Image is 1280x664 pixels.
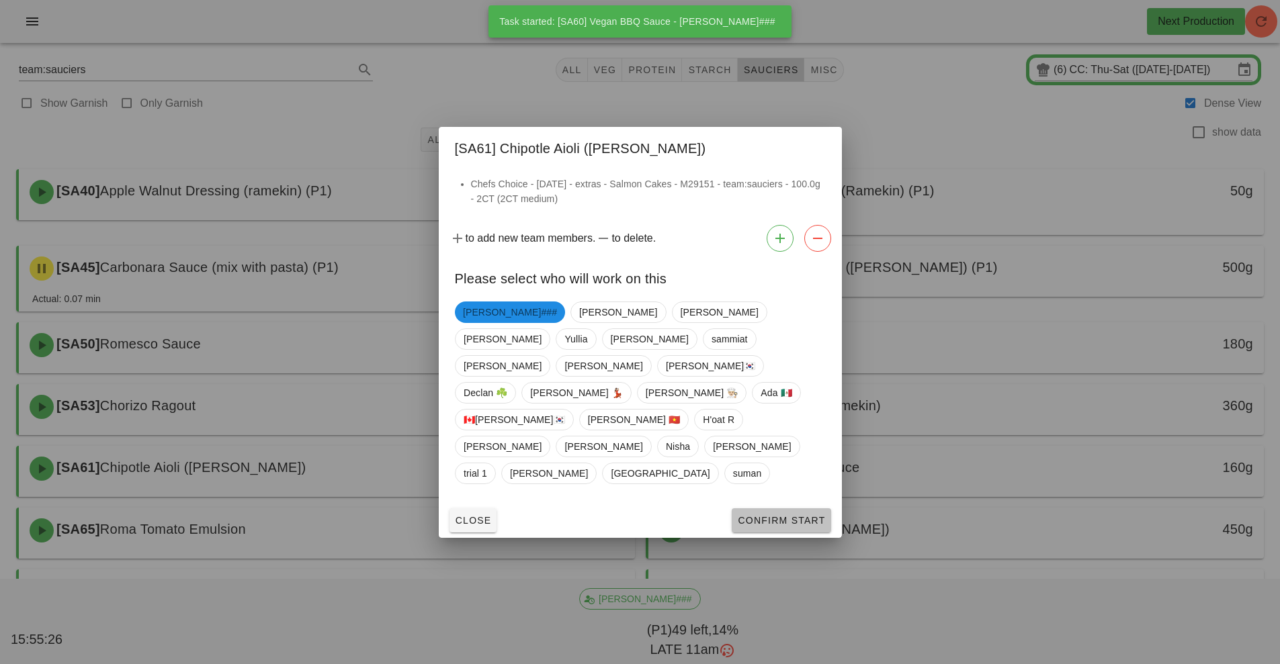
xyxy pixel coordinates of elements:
button: Confirm Start [732,508,830,532]
span: Yullia [564,329,587,349]
span: [PERSON_NAME] [564,436,642,457]
span: [PERSON_NAME] [464,436,542,457]
span: 🇨🇦[PERSON_NAME]🇰🇷 [464,410,565,430]
span: [PERSON_NAME] 👨🏼‍🍳 [645,383,738,403]
span: [PERSON_NAME]### [463,301,557,323]
span: sammiat [711,329,747,349]
span: [PERSON_NAME] [464,356,542,376]
span: [PERSON_NAME] [579,302,657,322]
span: [PERSON_NAME] [610,329,688,349]
span: [PERSON_NAME] [464,329,542,349]
span: [PERSON_NAME] 🇻🇳 [587,410,680,430]
span: [PERSON_NAME]🇰🇷 [665,356,755,376]
span: Declan ☘️ [464,383,507,403]
button: Close [450,508,497,532]
div: to add new team members. to delete. [439,220,842,257]
div: Please select who will work on this [439,257,842,296]
span: trial 1 [464,463,487,483]
span: [GEOGRAPHIC_DATA] [611,463,710,483]
span: Confirm Start [737,515,825,526]
span: Ada 🇲🇽 [761,383,792,403]
span: [PERSON_NAME] [509,463,587,483]
span: [PERSON_NAME] [564,356,642,376]
span: H'oat R [703,410,734,430]
span: Close [455,515,492,526]
div: [SA61] Chipotle Aioli ([PERSON_NAME]) [439,127,842,166]
li: Chefs Choice - [DATE] - extras - Salmon Cakes - M29151 - team:sauciers - 100.0g - 2CT (2CT medium) [471,177,826,206]
span: suman [732,463,761,483]
span: [PERSON_NAME] [713,436,791,457]
span: Nisha [665,436,689,457]
span: [PERSON_NAME] [680,302,758,322]
span: [PERSON_NAME] 💃🏽 [530,383,623,403]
